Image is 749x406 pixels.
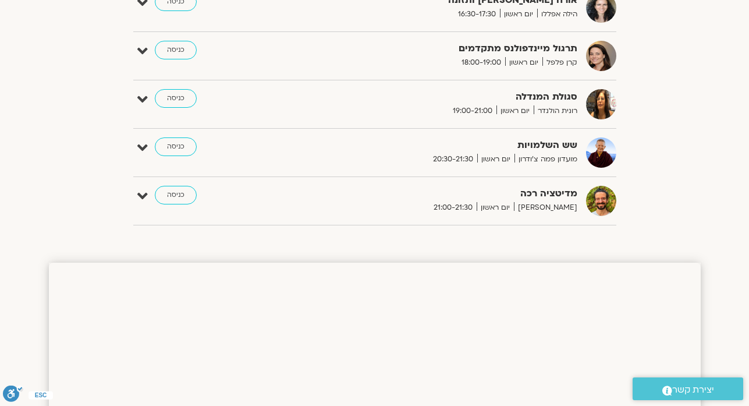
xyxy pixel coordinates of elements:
span: 20:30-21:30 [429,153,477,165]
span: רונית הולנדר [534,105,577,117]
a: כניסה [155,89,197,108]
span: יום ראשון [505,57,542,69]
a: כניסה [155,137,197,156]
a: כניסה [155,41,197,59]
span: יום ראשון [496,105,534,117]
span: יצירת קשר [672,382,714,398]
span: [PERSON_NAME] [514,202,577,214]
span: קרן פלפל [542,57,577,69]
strong: תרגול מיינדפולנס מתקדמים [292,41,577,57]
a: יצירת קשר [633,377,743,400]
span: יום ראשון [477,153,514,165]
strong: שש השלמויות [292,137,577,153]
strong: מדיטציה רכה [292,186,577,202]
span: 18:00-19:00 [457,57,505,69]
span: 21:00-21:30 [429,202,477,214]
span: יום ראשון [500,8,537,20]
span: הילה אפללו [537,8,577,20]
span: מועדון פמה צ'ודרון [514,153,577,165]
a: כניסה [155,186,197,204]
span: יום ראשון [477,202,514,214]
span: 19:00-21:00 [449,105,496,117]
strong: סגולת המנדלה [292,89,577,105]
span: 16:30-17:30 [454,8,500,20]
